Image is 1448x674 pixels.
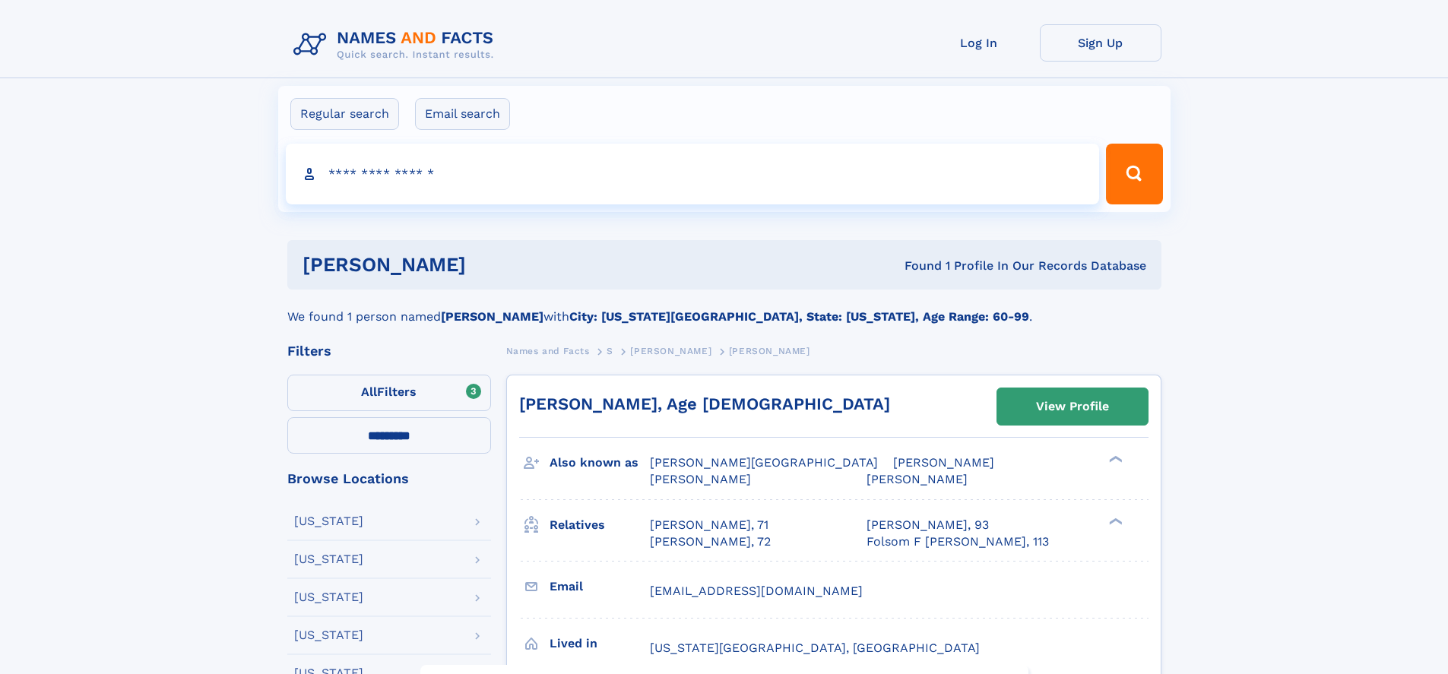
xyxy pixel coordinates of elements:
[287,290,1161,326] div: We found 1 person named with .
[650,517,768,533] a: [PERSON_NAME], 71
[650,641,980,655] span: [US_STATE][GEOGRAPHIC_DATA], [GEOGRAPHIC_DATA]
[303,255,686,274] h1: [PERSON_NAME]
[294,515,363,527] div: [US_STATE]
[506,341,590,360] a: Names and Facts
[867,533,1049,550] a: Folsom F [PERSON_NAME], 113
[287,24,506,65] img: Logo Names and Facts
[294,553,363,565] div: [US_STATE]
[867,517,989,533] a: [PERSON_NAME], 93
[650,455,878,470] span: [PERSON_NAME][GEOGRAPHIC_DATA]
[294,629,363,641] div: [US_STATE]
[607,341,613,360] a: S
[415,98,510,130] label: Email search
[550,450,650,476] h3: Also known as
[650,472,751,486] span: [PERSON_NAME]
[1106,144,1162,204] button: Search Button
[519,394,890,413] a: [PERSON_NAME], Age [DEMOGRAPHIC_DATA]
[550,512,650,538] h3: Relatives
[286,144,1100,204] input: search input
[867,472,968,486] span: [PERSON_NAME]
[290,98,399,130] label: Regular search
[729,346,810,356] span: [PERSON_NAME]
[550,631,650,657] h3: Lived in
[1105,516,1123,526] div: ❯
[550,574,650,600] h3: Email
[650,584,863,598] span: [EMAIL_ADDRESS][DOMAIN_NAME]
[997,388,1148,425] a: View Profile
[630,346,711,356] span: [PERSON_NAME]
[918,24,1040,62] a: Log In
[569,309,1029,324] b: City: [US_STATE][GEOGRAPHIC_DATA], State: [US_STATE], Age Range: 60-99
[650,533,771,550] a: [PERSON_NAME], 72
[630,341,711,360] a: [PERSON_NAME]
[441,309,543,324] b: [PERSON_NAME]
[287,472,491,486] div: Browse Locations
[294,591,363,603] div: [US_STATE]
[361,384,377,399] span: All
[607,346,613,356] span: S
[1040,24,1161,62] a: Sign Up
[893,455,994,470] span: [PERSON_NAME]
[685,258,1146,274] div: Found 1 Profile In Our Records Database
[287,344,491,358] div: Filters
[1036,389,1109,424] div: View Profile
[287,375,491,411] label: Filters
[1105,454,1123,464] div: ❯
